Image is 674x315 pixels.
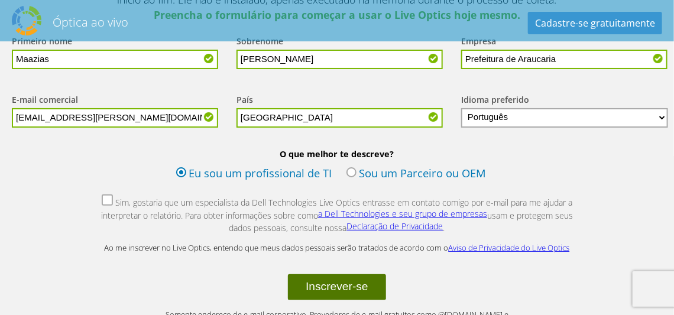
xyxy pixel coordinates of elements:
font: Primeiro nome [12,35,72,47]
img: Dell Dpack [12,6,41,35]
font: Sou um Parceiro ou OEM [359,165,487,180]
a: Cadastre-se gratuitamente [528,12,662,34]
font: País [236,94,253,105]
font: Sim, gostaria que um especialista da Dell Technologies Live Optics entrasse em contato comigo por... [101,197,573,221]
font: Empresa [461,35,496,47]
a: Declaração de Privacidade [347,220,443,232]
font: E-mail comercial [12,94,78,105]
a: a Dell Technologies e seu grupo de empresas [318,208,487,219]
font: Cadastre-se gratuitamente [535,17,655,30]
button: Inscrever-se [288,274,386,300]
a: Aviso de Privacidade do Live Optics [449,242,570,253]
font: Eu sou um profissional de TI [189,165,332,180]
font: Sobrenome [236,35,283,47]
font: Inscrever-se [306,280,368,293]
input: Comece a digitar para pesquisar um país [236,108,443,128]
font: Ao me inscrever no Live Optics, entendo que meus dados pessoais serão tratados de acordo com o [105,242,449,253]
font: . [443,222,445,233]
font: Idioma preferido [461,94,529,105]
font: Óptica ao vivo [53,14,128,30]
font: O que melhor te descreve? [280,148,394,160]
